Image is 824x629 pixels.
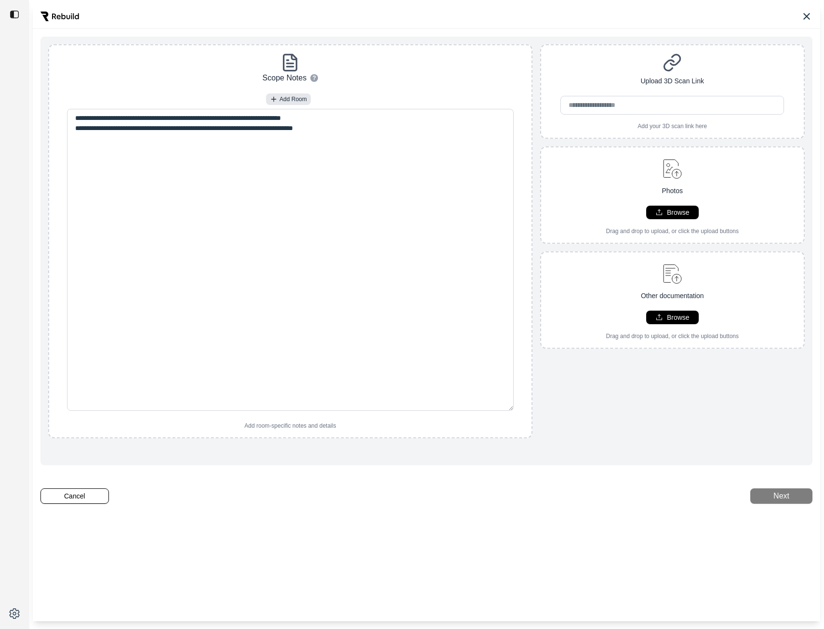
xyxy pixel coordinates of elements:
[667,313,690,322] p: Browse
[646,311,699,324] button: Browse
[667,208,690,217] p: Browse
[10,10,19,19] img: toggle sidebar
[266,93,311,105] button: Add Room
[659,260,686,287] img: upload-document.svg
[641,291,704,301] p: Other documentation
[606,332,739,340] p: Drag and drop to upload, or click the upload buttons
[244,422,336,430] p: Add room-specific notes and details
[646,206,699,219] button: Browse
[263,72,307,84] p: Scope Notes
[640,76,704,86] p: Upload 3D Scan Link
[659,155,686,182] img: upload-image.svg
[638,122,707,130] p: Add your 3D scan link here
[279,95,307,103] span: Add Room
[606,227,739,235] p: Drag and drop to upload, or click the upload buttons
[40,488,109,504] button: Cancel
[662,186,683,196] p: Photos
[40,12,79,21] img: Rebuild
[313,74,316,82] span: ?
